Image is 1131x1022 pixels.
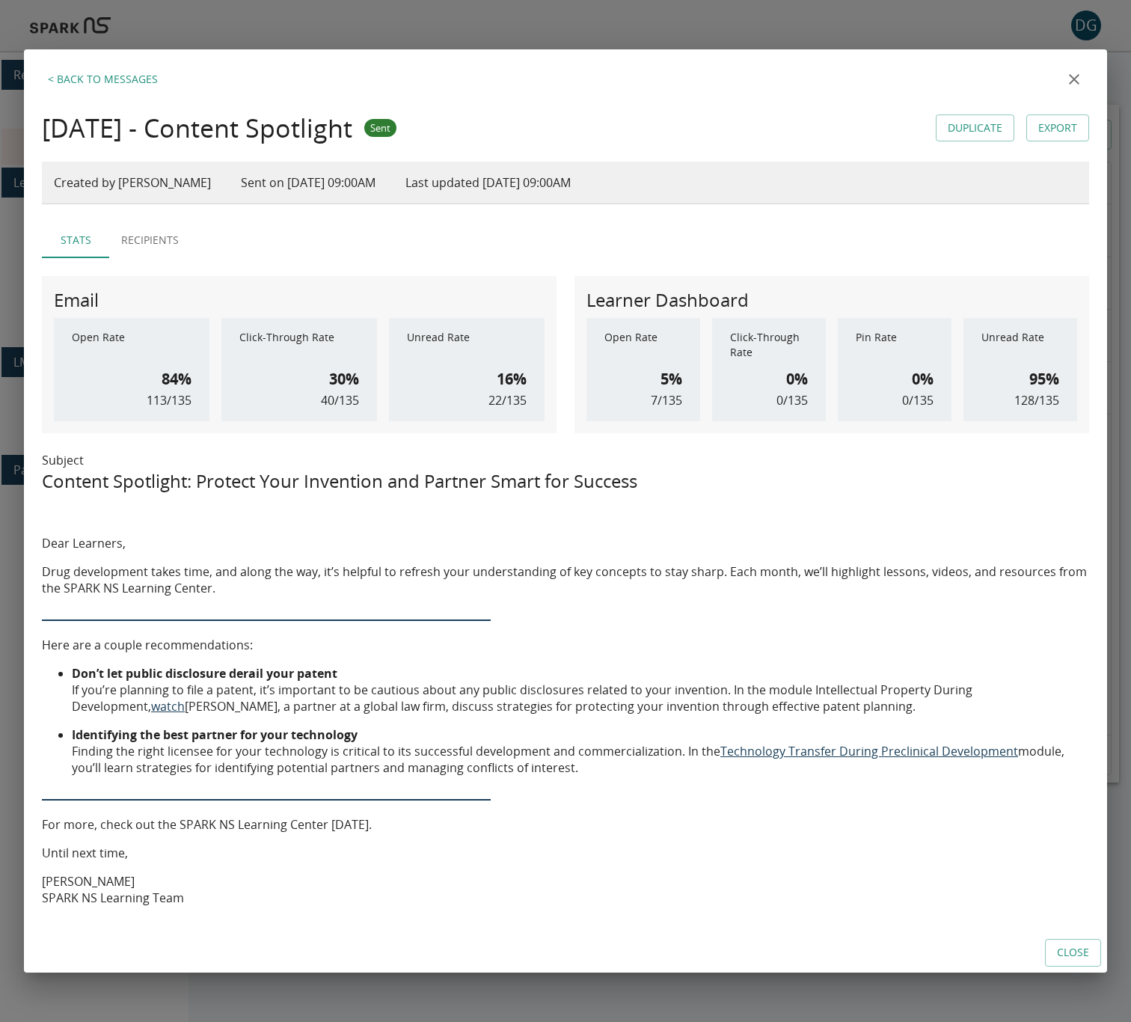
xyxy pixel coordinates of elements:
p: 0 / 135 [902,391,934,409]
h6: 16% [497,367,527,391]
p: Until next time, [42,845,1089,861]
h5: Content Spotlight: Protect Your Invention and Partner Smart for Success [42,469,1089,493]
button: Back to Messages [42,64,164,94]
h6: 95% [1029,367,1059,391]
p: 22 / 135 [488,391,527,409]
a: watch [151,698,185,715]
p: Dear Learners, [42,535,1089,551]
p: Finding the right licensee for your technology is critical to its successful development and comm... [72,726,1089,776]
p: 0 / 135 [776,391,808,409]
div: Active Tab [42,222,1089,258]
strong: Don’t let public disclosure derail your patent [72,665,337,682]
h5: Email [54,288,99,312]
h5: Learner Dashboard [586,288,749,312]
button: close [1059,64,1089,94]
p: Open Rate [72,330,191,360]
p: Pin Rate [856,330,934,360]
p: 113 / 135 [147,391,191,409]
button: Duplicate [936,114,1014,142]
button: Close [1045,939,1101,967]
p: Drug development takes time, and along the way, it’s helpful to refresh your understanding of key... [42,563,1089,596]
h4: [DATE] - Content Spotlight [42,112,352,144]
a: Technology Transfer During Preclinical Development [720,743,1018,759]
button: Stats [42,222,109,258]
p: 7 / 135 [651,391,682,409]
p: Unread Rate [407,330,527,360]
p: Click-Through Rate [730,330,808,360]
strong: Identifying the best partner for your technology [72,726,358,743]
p: Unread Rate [981,330,1059,360]
p: Last updated [DATE] 09:00AM [405,174,571,192]
a: Export [1026,114,1089,142]
p: 40 / 135 [321,391,359,409]
p: Sent on [DATE] 09:00AM [241,174,376,192]
button: Recipients [109,222,191,258]
span: Sent [364,121,396,135]
p: For more, check out the SPARK NS Learning Center [DATE]. [42,816,1089,833]
h6: 0% [786,367,808,391]
p: Created by [PERSON_NAME] [54,174,211,192]
p: Open Rate [604,330,682,360]
p: Subject [42,451,1089,469]
h6: 0% [912,367,934,391]
h6: 5% [660,367,682,391]
h6: 84% [162,367,191,391]
p: Here are a couple recommendations: [42,637,1089,653]
p: 128 / 135 [1014,391,1059,409]
p: Click-Through Rate [239,330,359,360]
h6: 30% [329,367,359,391]
p: [PERSON_NAME] SPARK NS Learning Team [42,873,1089,906]
p: If you’re planning to file a patent, it’s important to be cautious about any public disclosures r... [72,665,1089,715]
